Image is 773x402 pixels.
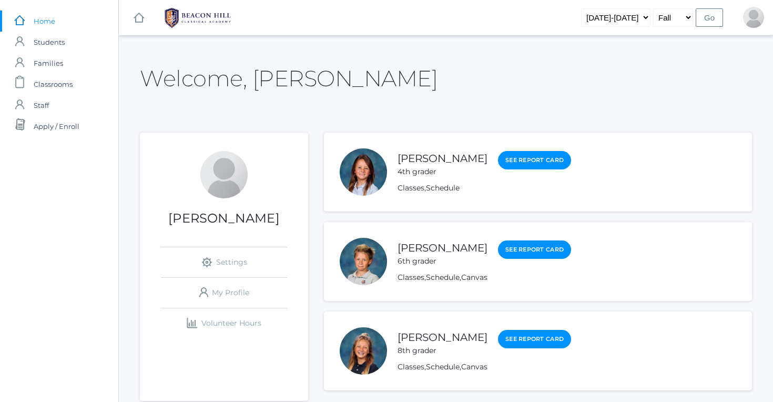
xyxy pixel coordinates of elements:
span: Students [34,32,65,53]
div: , , [398,272,571,283]
a: See Report Card [498,330,571,348]
a: Classes [398,273,424,282]
a: Canvas [461,273,487,282]
span: Apply / Enroll [34,116,79,137]
span: Classrooms [34,74,73,95]
a: Canvas [461,362,487,371]
h1: [PERSON_NAME] [140,212,308,225]
a: See Report Card [498,240,571,259]
span: Families [34,53,63,74]
a: Schedule [426,362,460,371]
a: Schedule [426,183,460,193]
a: [PERSON_NAME] [398,242,487,254]
a: Volunteer Hours [161,308,287,338]
img: 1_BHCALogos-05.png [158,5,237,31]
div: 4th grader [398,166,487,177]
div: Lucy Oram [340,327,387,375]
div: Jacklyn Oram [743,7,764,28]
a: My Profile [161,278,287,308]
a: Classes [398,362,424,371]
input: Go [696,8,723,27]
a: [PERSON_NAME] [398,331,487,344]
a: [PERSON_NAME] [398,152,487,165]
div: 8th grader [398,345,487,356]
span: Staff [34,95,49,116]
a: See Report Card [498,151,571,169]
a: Classes [398,183,424,193]
h2: Welcome, [PERSON_NAME] [140,66,438,91]
div: 6th grader [398,256,487,267]
div: , [398,183,571,194]
div: Maggie Oram [340,148,387,196]
a: Settings [161,247,287,277]
div: Harrison Oram [340,238,387,285]
a: Schedule [426,273,460,282]
span: Home [34,11,55,32]
div: Jacklyn Oram [200,151,248,198]
div: , , [398,361,571,373]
